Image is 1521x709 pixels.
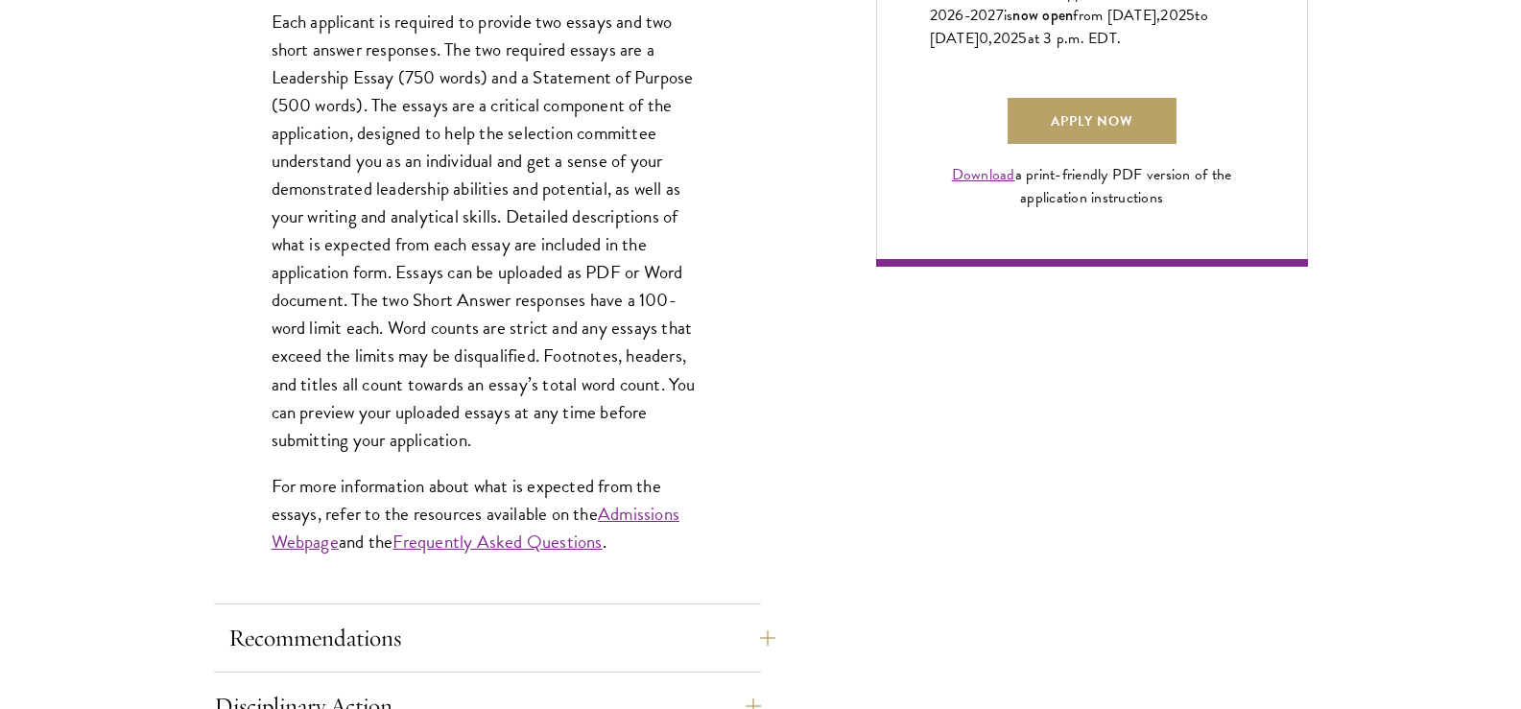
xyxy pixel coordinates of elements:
span: 202 [1160,4,1186,27]
span: 7 [996,4,1004,27]
span: now open [1012,4,1073,26]
span: , [988,27,992,50]
a: Frequently Asked Questions [392,528,602,555]
span: -202 [964,4,996,27]
p: For more information about what is expected from the essays, refer to the resources available on ... [272,472,703,555]
span: 202 [993,27,1019,50]
div: a print-friendly PDF version of the application instructions [930,163,1254,209]
span: 5 [1018,27,1027,50]
span: at 3 p.m. EDT. [1028,27,1122,50]
span: 0 [979,27,988,50]
a: Admissions Webpage [272,500,679,555]
span: from [DATE], [1073,4,1160,27]
span: to [DATE] [930,4,1208,50]
span: 5 [1186,4,1195,27]
a: Download [952,163,1015,186]
span: is [1004,4,1013,27]
p: Each applicant is required to provide two essays and two short answer responses. The two required... [272,8,703,454]
span: 6 [955,4,963,27]
button: Recommendations [228,615,775,661]
a: Apply Now [1008,98,1176,144]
